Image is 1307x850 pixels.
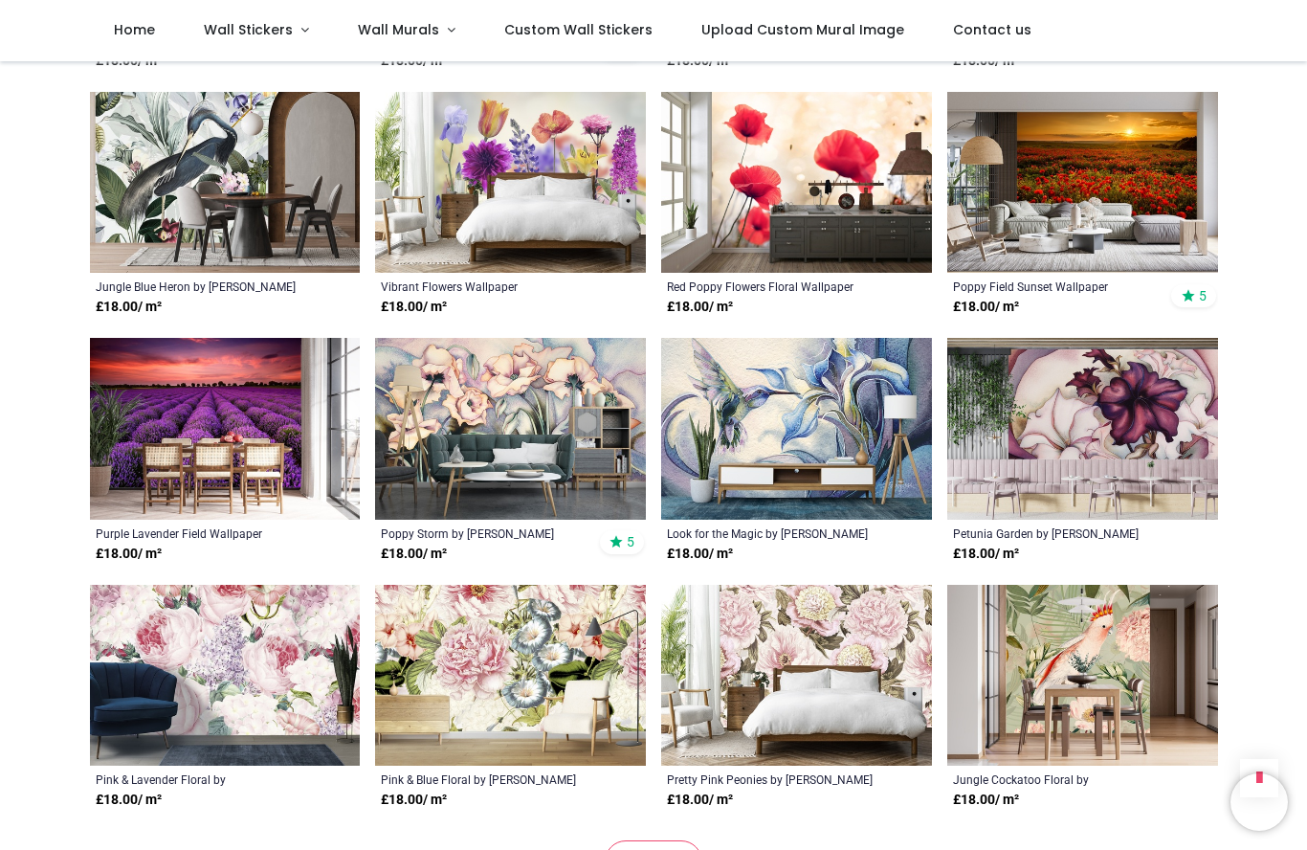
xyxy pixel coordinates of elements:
[96,772,303,787] a: Pink & Lavender Floral by [PERSON_NAME]
[953,526,1161,541] a: Petunia Garden by [PERSON_NAME]
[661,338,932,519] img: Look for the Magic Wall Mural by Jody Bergsma
[947,338,1218,519] img: Petunia Garden Wall Mural by Jody Bergsma
[381,526,588,541] a: Poppy Storm by [PERSON_NAME]
[204,20,293,39] span: Wall Stickers
[661,92,932,273] img: Red Poppy Flowers Floral Wall Mural Wallpaper
[96,545,162,564] strong: £ 18.00 / m²
[1230,773,1288,831] iframe: Brevo live chat
[953,298,1019,317] strong: £ 18.00 / m²
[667,526,875,541] a: Look for the Magic by [PERSON_NAME]
[96,298,162,317] strong: £ 18.00 / m²
[947,585,1218,766] img: Jungle Cockatoo Floral Wall Mural by Uta Naumann
[947,92,1218,273] img: Poppy Field Sunset Wall Mural Wallpaper
[381,791,447,810] strong: £ 18.00 / m²
[114,20,155,39] span: Home
[953,772,1161,787] a: Jungle Cockatoo Floral by [PERSON_NAME]
[661,585,932,766] img: Pretty Pink Peonies Wall Mural by Uta Naumann
[381,298,447,317] strong: £ 18.00 / m²
[96,791,162,810] strong: £ 18.00 / m²
[953,545,1019,564] strong: £ 18.00 / m²
[90,338,361,519] img: Purple Lavender Field Wall Mural Wallpaper
[504,20,653,39] span: Custom Wall Stickers
[375,585,646,766] img: Pink & Blue Floral Wall Mural by Uta Naumann
[96,526,303,541] a: Purple Lavender Field Wallpaper
[381,279,588,294] a: Vibrant Flowers Wallpaper
[953,20,1031,39] span: Contact us
[667,298,733,317] strong: £ 18.00 / m²
[375,338,646,519] img: Poppy Storm Wall Mural by Jody Bergsma
[667,791,733,810] strong: £ 18.00 / m²
[953,791,1019,810] strong: £ 18.00 / m²
[358,20,439,39] span: Wall Murals
[381,545,447,564] strong: £ 18.00 / m²
[375,92,646,273] img: Vibrant Flowers Wall Mural Wallpaper
[667,279,875,294] a: Red Poppy Flowers Floral Wallpaper
[1199,287,1207,304] span: 5
[90,92,361,273] img: Jungle Blue Heron Wall Mural by Uta Naumann
[667,772,875,787] a: Pretty Pink Peonies by [PERSON_NAME]
[96,279,303,294] a: Jungle Blue Heron by [PERSON_NAME]
[701,20,904,39] span: Upload Custom Mural Image
[667,545,733,564] strong: £ 18.00 / m²
[953,279,1161,294] a: Poppy Field Sunset Wallpaper
[381,772,588,787] a: Pink & Blue Floral by [PERSON_NAME]
[627,533,634,550] span: 5
[90,585,361,766] img: Pink & Lavender Floral Wall Mural by Uta Naumann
